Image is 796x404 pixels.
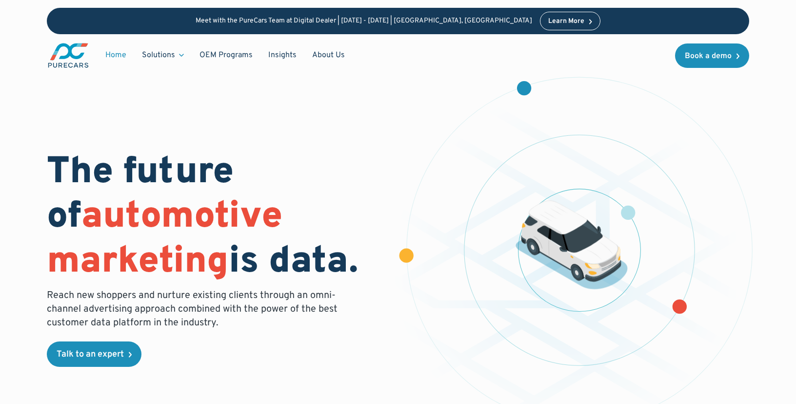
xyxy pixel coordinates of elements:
[675,43,749,68] a: Book a demo
[142,50,175,61] div: Solutions
[685,52,732,60] div: Book a demo
[47,42,90,69] a: main
[47,289,343,330] p: Reach new shoppers and nurture existing clients through an omni-channel advertising approach comb...
[98,46,134,64] a: Home
[196,17,532,25] p: Meet with the PureCars Team at Digital Dealer | [DATE] - [DATE] | [GEOGRAPHIC_DATA], [GEOGRAPHIC_...
[47,341,141,367] a: Talk to an expert
[516,201,628,290] img: illustration of a vehicle
[47,42,90,69] img: purecars logo
[304,46,353,64] a: About Us
[47,194,282,285] span: automotive marketing
[260,46,304,64] a: Insights
[134,46,192,64] div: Solutions
[548,18,584,25] div: Learn More
[57,350,124,359] div: Talk to an expert
[47,151,386,285] h1: The future of is data.
[192,46,260,64] a: OEM Programs
[540,12,600,30] a: Learn More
